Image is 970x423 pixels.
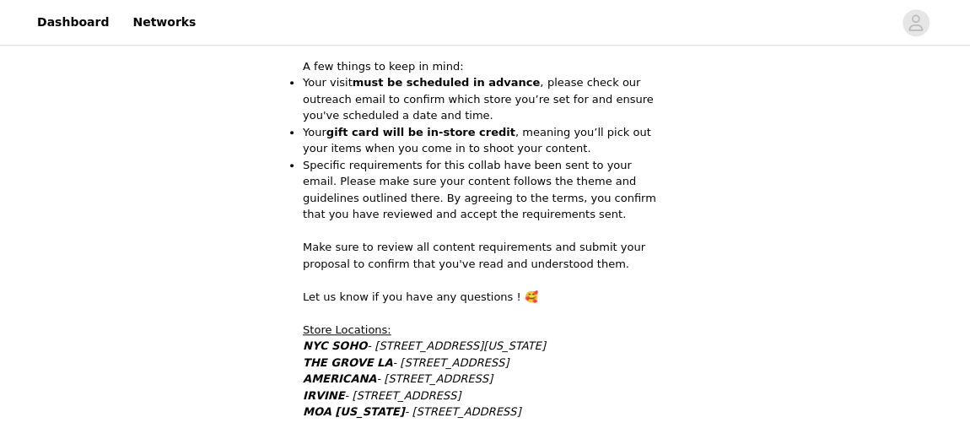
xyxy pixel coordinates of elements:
div: avatar [908,9,924,36]
em: - [STREET_ADDRESS] [303,405,520,418]
p: A few things to keep in mind: [303,58,667,75]
strong: MOA [US_STATE] [303,405,405,418]
a: Dashboard [27,3,119,41]
em: - [STREET_ADDRESS] [303,356,509,369]
strong: gift card will be in-store credit [326,126,515,138]
li: Your , meaning you’ll pick out your items when you come in to shoot your content. [303,124,667,157]
li: Specific requirements for this collab have been sent to your email. Please make sure your content... [303,157,667,223]
a: Networks [122,3,206,41]
em: - [STREET_ADDRESS][US_STATE] [303,339,546,352]
li: Your visit , please check our outreach email to confirm which store you’re set for and ensure you... [303,74,667,124]
strong: must be scheduled in advance [353,76,540,89]
em: - [STREET_ADDRESS] [303,389,461,402]
strong: THE GROVE LA [303,356,392,369]
p: Let us know if you have any questions ! 🥰 [303,289,667,306]
strong: AMERICANA [303,372,376,385]
em: - [STREET_ADDRESS] [303,372,493,385]
strong: NYC SOHO [303,339,367,352]
span: Store Locations: [303,323,391,336]
strong: IRVINE [303,389,345,402]
p: Make sure to review all content requirements and submit your proposal to confirm that you've read... [303,239,667,272]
